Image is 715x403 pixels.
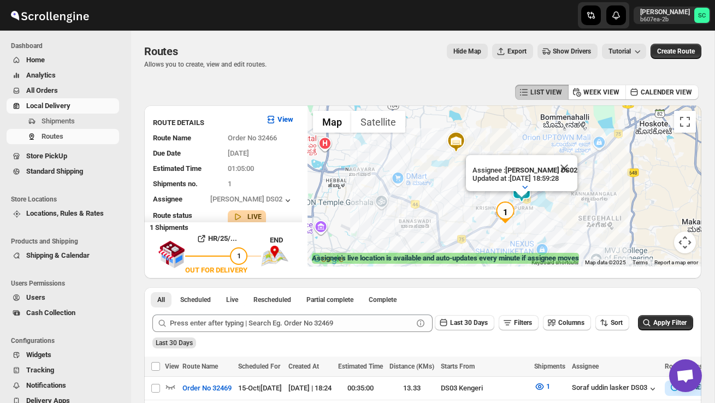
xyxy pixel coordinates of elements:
span: 1 [228,180,232,188]
b: [PERSON_NAME] DS02 [505,166,577,174]
span: Sort [611,319,623,327]
img: ScrollEngine [9,2,91,29]
span: Scheduled [180,295,211,304]
span: Rescheduled [253,295,291,304]
span: Assignee [572,363,599,370]
button: WEEK VIEW [568,85,626,100]
button: Analytics [7,68,119,83]
span: Users [26,293,45,301]
span: Store PickUp [26,152,67,160]
span: Tracking [26,366,54,374]
button: Cash Collection [7,305,119,321]
button: Shipping & Calendar [7,248,119,263]
button: Create Route [651,44,701,59]
span: Sanjay chetri [694,8,710,23]
div: END [270,235,302,246]
button: Filters [499,315,539,330]
button: Map action label [447,44,488,59]
span: Locations, Rules & Rates [26,209,104,217]
button: Home [7,52,119,68]
a: Terms (opens in new tab) [633,259,648,265]
img: trip_end.png [261,246,288,266]
span: Notifications [26,381,66,389]
span: Shipments [534,363,565,370]
button: Last 30 Days [435,315,494,330]
span: 1 [546,382,550,390]
p: Allows you to create, view and edit routes. [144,60,267,69]
button: Notifications [7,378,119,393]
b: LIVE [247,213,262,221]
text: SC [698,12,706,19]
button: View [259,111,300,128]
span: Order No 32469 [182,383,232,394]
span: Scheduled For [238,363,280,370]
span: Assignee [153,195,182,203]
span: Users Permissions [11,279,123,288]
p: b607ea-2b [640,16,690,23]
button: Show Drivers [537,44,598,59]
span: Last 30 Days [450,319,488,327]
span: Columns [558,319,584,327]
span: Live [226,295,238,304]
button: Locations, Rules & Rates [7,206,119,221]
button: Order No 32469 [176,380,238,397]
span: 15-Oct | [DATE] [238,384,282,392]
span: Order No 32466 [228,134,277,142]
span: Route Name [182,363,218,370]
p: Assignee : [472,166,577,174]
button: Show satellite imagery [351,111,405,133]
span: Analytics [26,71,56,79]
span: Last 30 Days [156,339,193,347]
span: Complete [369,295,397,304]
button: LIVE [232,211,262,222]
span: Dashboard [11,42,123,50]
button: [PERSON_NAME] DS02 [210,195,293,206]
span: Created At [288,363,319,370]
div: 1 [494,201,516,223]
button: Toggle fullscreen view [674,111,696,133]
span: Apply Filter [653,319,687,327]
span: Standard Shipping [26,167,83,175]
button: HR/25/... [185,230,247,247]
img: shop.svg [158,233,185,276]
span: Shipments [42,117,75,125]
button: Users [7,290,119,305]
button: Tracking [7,363,119,378]
button: All routes [151,292,172,307]
p: [PERSON_NAME] [640,8,690,16]
label: Assignee's live location is available and auto-updates every minute if assignee moves [312,253,579,264]
button: Tutorial [602,44,646,59]
span: Routes [42,132,63,140]
span: Route Status [665,363,702,370]
a: Open this area in Google Maps (opens a new window) [310,252,346,266]
button: Soraf uddin lasker DS03 [572,383,658,394]
b: HR/25/... [208,234,237,242]
span: Map data ©2025 [585,259,626,265]
div: 00:35:00 [338,383,383,394]
span: Due Date [153,149,181,157]
div: [DATE] | 18:24 [288,383,332,394]
span: LIST VIEW [530,88,562,97]
div: DS03 Kengeri [441,383,528,394]
span: Export [507,47,527,56]
span: Estimated Time [338,363,383,370]
span: [DATE] [228,149,249,157]
button: Apply Filter [638,315,693,330]
a: Report a map error [654,259,698,265]
span: Filters [514,319,532,327]
button: Export [492,44,533,59]
span: All Orders [26,86,58,94]
span: Home [26,56,45,64]
span: 01:05:00 [228,164,254,173]
span: Store Locations [11,195,123,204]
span: Cash Collection [26,309,75,317]
span: Configurations [11,336,123,345]
span: Tutorial [608,48,631,55]
span: Local Delivery [26,102,70,110]
span: WEEK VIEW [583,88,619,97]
span: Products and Shipping [11,237,123,246]
span: Hide Map [453,47,481,56]
span: Show Drivers [553,47,591,56]
span: Shipping & Calendar [26,251,90,259]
